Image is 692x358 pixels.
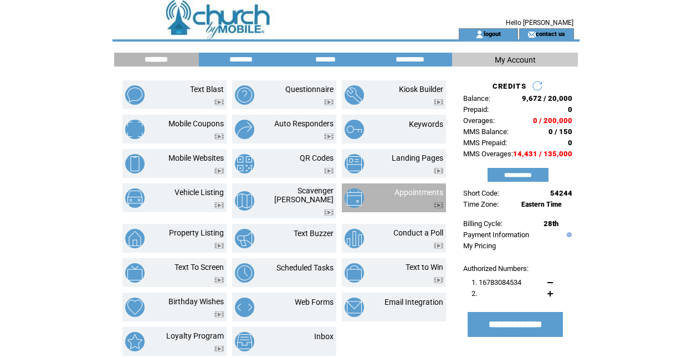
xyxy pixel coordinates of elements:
[434,202,443,208] img: video.png
[513,150,572,158] span: 14,431 / 135,000
[125,120,145,139] img: mobile-coupons.png
[409,120,443,129] a: Keywords
[235,85,254,105] img: questionnaire.png
[214,311,224,318] img: video.png
[385,298,443,306] a: Email Integration
[544,219,558,228] span: 28th
[214,99,224,105] img: video.png
[392,154,443,162] a: Landing Pages
[125,229,145,248] img: property-listing.png
[125,188,145,208] img: vehicle-listing.png
[568,105,572,114] span: 0
[533,116,572,125] span: 0 / 200,000
[314,332,334,341] a: Inbox
[345,154,364,173] img: landing-pages.png
[406,263,443,272] a: Text to Win
[536,30,565,37] a: contact us
[324,134,334,140] img: video.png
[521,201,562,208] span: Eastern Time
[463,150,513,158] span: MMS Overages:
[125,298,145,317] img: birthday-wishes.png
[324,209,334,216] img: video.png
[550,189,572,197] span: 54244
[484,30,501,37] a: logout
[463,139,507,147] span: MMS Prepaid:
[168,154,224,162] a: Mobile Websites
[125,332,145,351] img: loyalty-program.png
[295,298,334,306] a: Web Forms
[175,263,224,272] a: Text To Screen
[434,168,443,174] img: video.png
[564,232,572,237] img: help.gif
[495,55,536,64] span: My Account
[463,219,503,228] span: Billing Cycle:
[345,229,364,248] img: conduct-a-poll.png
[235,191,254,211] img: scavenger-hunt.png
[235,298,254,317] img: web-forms.png
[324,99,334,105] img: video.png
[294,229,334,238] a: Text Buzzer
[276,263,334,272] a: Scheduled Tasks
[324,168,334,174] img: video.png
[214,134,224,140] img: video.png
[214,243,224,249] img: video.png
[475,30,484,39] img: account_icon.gif
[300,154,334,162] a: QR Codes
[214,277,224,283] img: video.png
[463,94,490,103] span: Balance:
[235,154,254,173] img: qr-codes.png
[175,188,224,197] a: Vehicle Listing
[190,85,224,94] a: Text Blast
[125,85,145,105] img: text-blast.png
[434,99,443,105] img: video.png
[166,331,224,340] a: Loyalty Program
[493,82,526,90] span: CREDITS
[471,289,477,298] span: 2.
[463,116,495,125] span: Overages:
[463,231,529,239] a: Payment Information
[393,228,443,237] a: Conduct a Poll
[434,243,443,249] img: video.png
[125,154,145,173] img: mobile-websites.png
[471,278,521,287] span: 1. 16783084534
[345,85,364,105] img: kiosk-builder.png
[463,264,529,273] span: Authorized Numbers:
[345,298,364,317] img: email-integration.png
[235,120,254,139] img: auto-responders.png
[463,242,496,250] a: My Pricing
[168,297,224,306] a: Birthday Wishes
[463,200,499,208] span: Time Zone:
[522,94,572,103] span: 9,672 / 20,000
[527,30,536,39] img: contact_us_icon.gif
[169,228,224,237] a: Property Listing
[463,105,489,114] span: Prepaid:
[345,120,364,139] img: keywords.png
[463,189,499,197] span: Short Code:
[214,346,224,352] img: video.png
[399,85,443,94] a: Kiosk Builder
[506,19,573,27] span: Hello [PERSON_NAME]
[235,263,254,283] img: scheduled-tasks.png
[463,127,509,136] span: MMS Balance:
[214,168,224,174] img: video.png
[345,263,364,283] img: text-to-win.png
[168,119,224,128] a: Mobile Coupons
[235,332,254,351] img: inbox.png
[285,85,334,94] a: Questionnaire
[345,188,364,208] img: appointments.png
[568,139,572,147] span: 0
[434,277,443,283] img: video.png
[214,202,224,208] img: video.png
[274,186,334,204] a: Scavenger [PERSON_NAME]
[394,188,443,197] a: Appointments
[549,127,572,136] span: 0 / 150
[125,263,145,283] img: text-to-screen.png
[235,229,254,248] img: text-buzzer.png
[274,119,334,128] a: Auto Responders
